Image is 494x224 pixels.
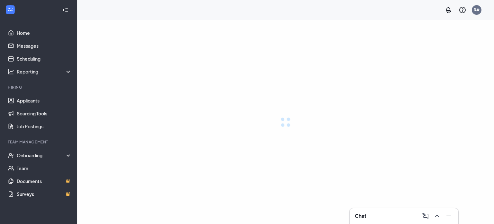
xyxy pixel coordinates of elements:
[431,211,442,221] button: ChevronUp
[17,162,72,175] a: Team
[17,26,72,39] a: Home
[17,175,72,188] a: DocumentsCrown
[17,107,72,120] a: Sourcing Tools
[444,6,452,14] svg: Notifications
[17,120,72,133] a: Job Postings
[355,212,366,219] h3: Chat
[17,94,72,107] a: Applicants
[459,6,466,14] svg: QuestionInfo
[433,212,441,220] svg: ChevronUp
[8,68,14,75] svg: Analysis
[443,211,453,221] button: Minimize
[474,7,480,13] div: R#
[17,68,72,75] div: Reporting
[62,7,69,13] svg: Collapse
[17,152,72,159] div: Onboarding
[17,188,72,200] a: SurveysCrown
[445,212,453,220] svg: Minimize
[8,84,70,90] div: Hiring
[7,6,14,13] svg: WorkstreamLogo
[8,139,70,145] div: Team Management
[17,39,72,52] a: Messages
[422,212,429,220] svg: ComposeMessage
[17,52,72,65] a: Scheduling
[420,211,430,221] button: ComposeMessage
[8,152,14,159] svg: UserCheck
